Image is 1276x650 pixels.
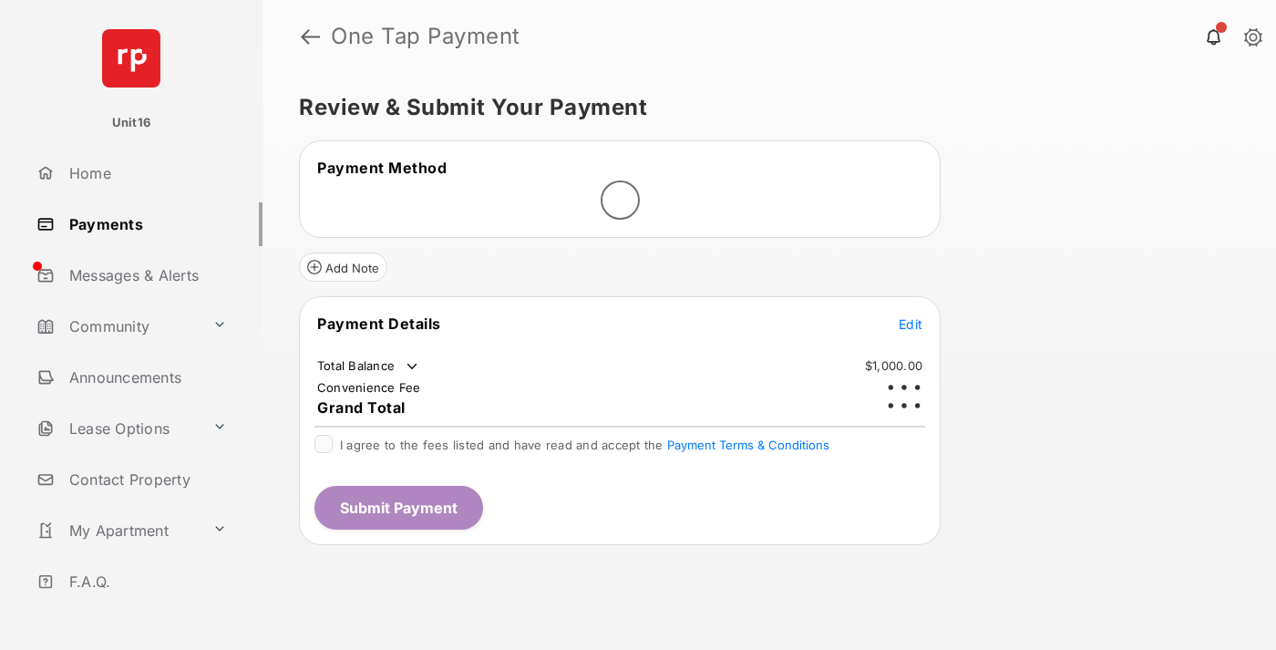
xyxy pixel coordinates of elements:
[29,560,262,604] a: F.A.Q.
[102,29,160,88] img: svg+xml;base64,PHN2ZyB4bWxucz0iaHR0cDovL3d3dy53My5vcmcvMjAwMC9zdmciIHdpZHRoPSI2NCIgaGVpZ2h0PSI2NC...
[317,315,441,333] span: Payment Details
[317,398,406,417] span: Grand Total
[29,356,262,399] a: Announcements
[29,458,262,501] a: Contact Property
[331,26,520,47] strong: One Tap Payment
[340,438,829,452] span: I agree to the fees listed and have read and accept the
[29,509,205,552] a: My Apartment
[667,438,829,452] button: I agree to the fees listed and have read and accept the
[29,304,205,348] a: Community
[29,202,262,246] a: Payments
[29,407,205,450] a: Lease Options
[317,159,447,177] span: Payment Method
[299,253,387,282] button: Add Note
[29,253,262,297] a: Messages & Alerts
[314,486,483,530] button: Submit Payment
[112,114,151,132] p: Unit16
[299,97,1225,119] h5: Review & Submit Your Payment
[29,151,262,195] a: Home
[864,357,923,374] td: $1,000.00
[899,316,922,332] span: Edit
[316,379,422,396] td: Convenience Fee
[316,357,421,376] td: Total Balance
[899,315,922,333] button: Edit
